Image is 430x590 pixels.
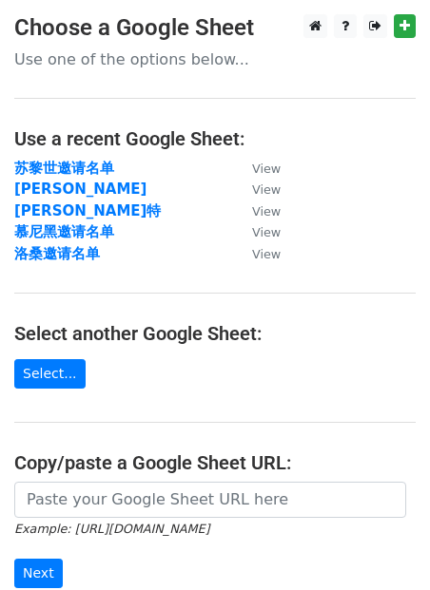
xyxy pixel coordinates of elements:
a: View [233,160,281,177]
small: View [252,247,281,261]
small: View [252,204,281,219]
a: View [233,245,281,262]
a: View [233,181,281,198]
small: View [252,225,281,239]
a: Select... [14,359,86,389]
small: View [252,162,281,176]
input: Next [14,559,63,588]
input: Paste your Google Sheet URL here [14,482,406,518]
a: [PERSON_NAME] [14,181,147,198]
a: [PERSON_NAME]特 [14,202,161,219]
a: 洛桑邀请名单 [14,245,100,262]
a: 慕尼黑邀请名单 [14,223,114,240]
a: View [233,202,281,219]
a: View [233,223,281,240]
h4: Select another Google Sheet: [14,322,416,345]
a: 苏黎世邀请名单 [14,160,114,177]
h3: Choose a Google Sheet [14,14,416,42]
small: Example: [URL][DOMAIN_NAME] [14,522,209,536]
small: View [252,182,281,197]
h4: Use a recent Google Sheet: [14,127,416,150]
h4: Copy/paste a Google Sheet URL: [14,451,416,474]
p: Use one of the options below... [14,49,416,69]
